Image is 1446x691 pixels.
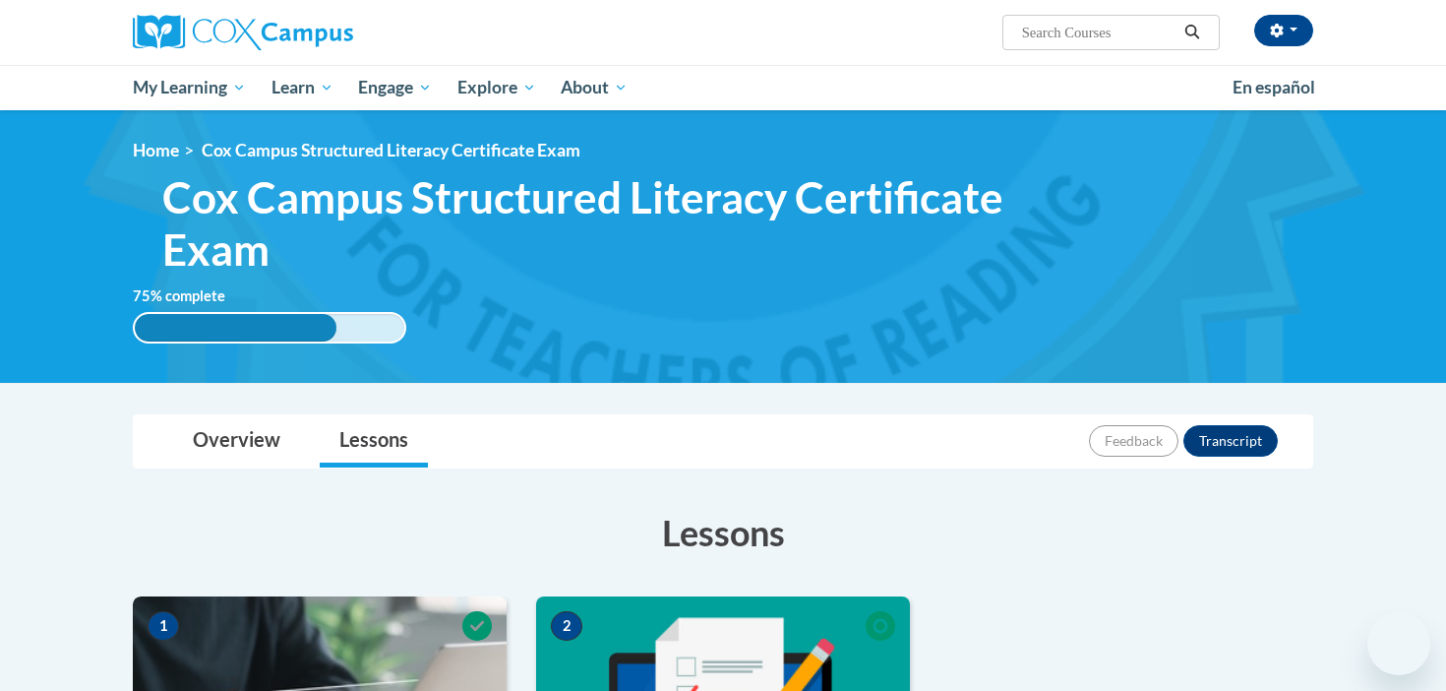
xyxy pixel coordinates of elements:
div: 75% [135,314,336,342]
a: Explore [445,65,549,110]
a: About [549,65,641,110]
button: Feedback [1089,425,1178,457]
a: Home [133,140,179,160]
iframe: Button to launch messaging window [1367,612,1430,675]
span: En español [1233,77,1315,97]
span: Learn [271,76,333,99]
h3: Lessons [133,508,1313,557]
span: About [561,76,628,99]
button: Search [1177,21,1207,44]
span: 75 [133,287,151,304]
a: Engage [345,65,445,110]
button: Transcript [1183,425,1278,457]
a: Lessons [320,415,428,468]
span: 2 [551,611,582,641]
span: My Learning [133,76,246,99]
a: My Learning [120,65,259,110]
a: En español [1220,67,1328,108]
span: Explore [457,76,536,99]
img: Cox Campus [133,15,353,50]
button: Account Settings [1254,15,1313,46]
input: Search Courses [1020,21,1177,44]
a: Learn [259,65,346,110]
a: Cox Campus [133,15,507,50]
span: 1 [148,611,179,641]
label: % complete [133,285,246,307]
a: Overview [173,415,300,468]
span: Cox Campus Structured Literacy Certificate Exam [202,140,580,160]
span: Engage [358,76,432,99]
div: Main menu [103,65,1343,110]
span: Cox Campus Structured Literacy Certificate Exam [162,171,1041,276]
